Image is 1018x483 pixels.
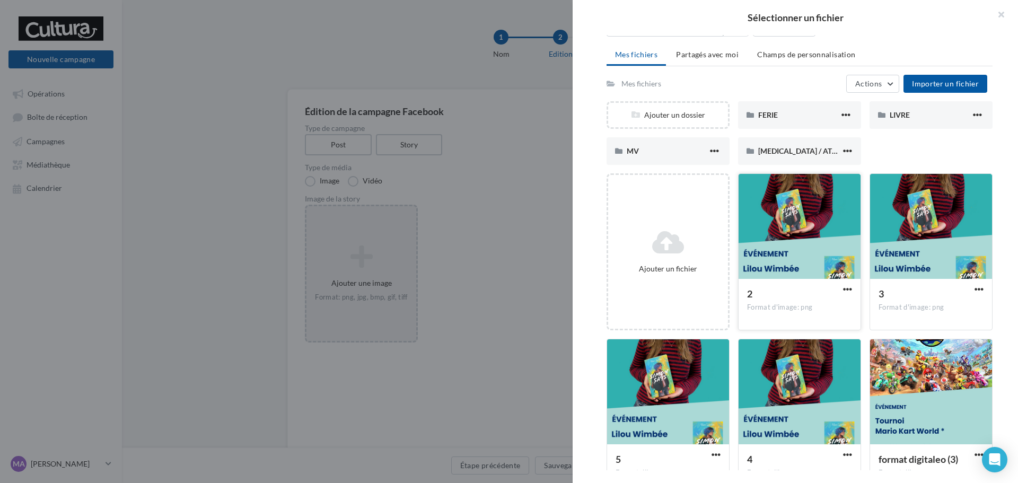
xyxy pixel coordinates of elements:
div: Format d'image: png [879,468,984,478]
span: LIVRE [890,110,910,119]
span: Actions [855,79,882,88]
span: 3 [879,288,884,300]
span: [MEDICAL_DATA] / ATELIER [758,146,851,155]
div: Format d'image: png [747,468,852,478]
div: Mes fichiers [621,78,661,89]
div: Ajouter un fichier [612,264,724,274]
span: 5 [616,453,621,465]
span: Mes fichiers [615,50,657,59]
div: Ajouter un dossier [608,110,728,120]
div: Open Intercom Messenger [982,447,1007,472]
span: FERIE [758,110,778,119]
span: Partagés avec moi [676,50,739,59]
div: Format d'image: png [879,303,984,312]
span: 2 [747,288,752,300]
span: Champs de personnalisation [757,50,855,59]
button: Actions [846,75,899,93]
div: Format d'image: png [747,303,852,312]
div: Format d'image: png [616,468,721,478]
span: Importer un fichier [912,79,979,88]
span: MV [627,146,639,155]
span: format digitaleo (3) [879,453,958,465]
h2: Sélectionner un fichier [590,13,1001,22]
button: Importer un fichier [903,75,987,93]
span: 4 [747,453,752,465]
